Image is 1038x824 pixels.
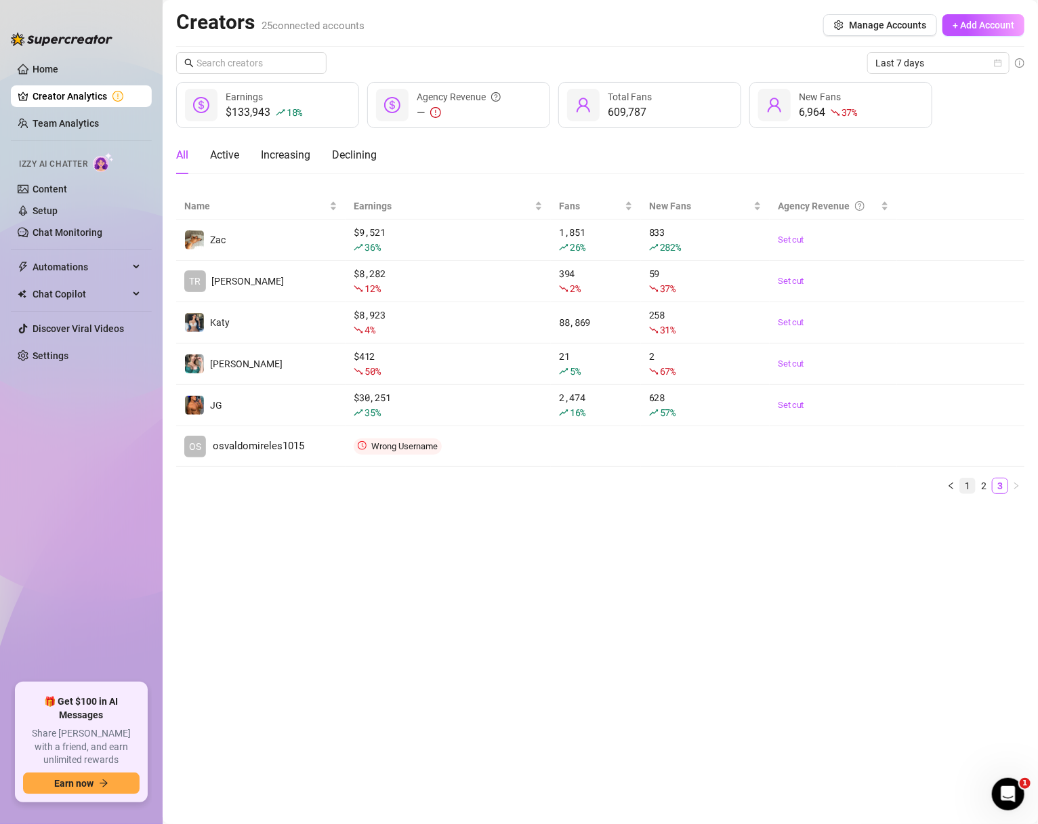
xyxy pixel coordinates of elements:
[18,289,26,299] img: Chat Copilot
[176,193,346,220] th: Name
[210,400,222,411] span: JG
[1012,482,1020,490] span: right
[354,308,543,337] div: $ 8,923
[959,478,976,494] li: 1
[358,441,367,450] span: clock-circle
[354,390,543,420] div: $ 30,251
[365,282,380,295] span: 12 %
[491,89,501,104] span: question-circle
[778,357,889,371] a: Set cut
[559,390,633,420] div: 2,474
[823,14,937,36] button: Manage Accounts
[11,33,112,46] img: logo-BBDzfeDw.svg
[660,323,676,336] span: 31 %
[365,241,380,253] span: 36 %
[551,193,641,220] th: Fans
[226,91,263,102] span: Earnings
[649,349,762,379] div: 2
[354,325,363,335] span: fall
[559,284,568,293] span: fall
[641,193,770,220] th: New Fans
[185,396,204,415] img: JG
[276,108,285,117] span: rise
[287,106,302,119] span: 18 %
[185,230,204,249] img: Zac
[649,390,762,420] div: 628
[99,779,108,788] span: arrow-right
[185,354,204,373] img: Zaddy
[354,284,363,293] span: fall
[831,108,840,117] span: fall
[33,64,58,75] a: Home
[778,233,889,247] a: Set cut
[570,406,585,419] span: 16 %
[365,323,375,336] span: 4 %
[346,193,551,220] th: Earnings
[196,56,308,70] input: Search creators
[354,225,543,255] div: $ 9,521
[1020,778,1031,789] span: 1
[559,243,568,252] span: rise
[559,408,568,417] span: rise
[354,367,363,376] span: fall
[875,53,1001,73] span: Last 7 days
[19,158,87,171] span: Izzy AI Chatter
[33,85,141,107] a: Creator Analytics exclamation-circle
[649,225,762,255] div: 833
[354,349,543,379] div: $ 412
[354,243,363,252] span: rise
[210,317,230,328] span: Katy
[262,20,365,32] span: 25 connected accounts
[942,14,1024,36] button: + Add Account
[778,274,889,288] a: Set cut
[184,436,337,457] a: OSosvaldomireles1015
[33,205,58,216] a: Setup
[185,313,204,332] img: Katy
[417,104,501,121] div: —
[176,9,365,35] h2: Creators
[834,20,844,30] span: setting
[417,89,501,104] div: Agency Revenue
[649,408,659,417] span: rise
[33,227,102,238] a: Chat Monitoring
[23,773,140,794] button: Earn nowarrow-right
[660,365,676,377] span: 67 %
[354,266,543,296] div: $ 8,282
[608,104,652,121] div: 609,787
[660,282,676,295] span: 37 %
[332,147,377,163] div: Declining
[184,199,327,213] span: Name
[649,308,762,337] div: 258
[570,282,580,295] span: 2 %
[608,91,652,102] span: Total Fans
[365,365,380,377] span: 50 %
[778,398,889,412] a: Set cut
[559,266,633,296] div: 394
[649,243,659,252] span: rise
[210,234,226,245] span: Zac
[33,323,124,334] a: Discover Viral Videos
[54,778,94,789] span: Earn now
[559,315,633,330] div: 88,869
[855,199,865,213] span: question-circle
[371,441,438,451] span: Wrong Username
[570,365,580,377] span: 5 %
[384,97,400,113] span: dollar-circle
[190,274,201,289] span: TR
[992,778,1024,810] iframe: Intercom live chat
[261,147,310,163] div: Increasing
[176,147,188,163] div: All
[365,406,380,419] span: 35 %
[193,97,209,113] span: dollar-circle
[354,408,363,417] span: rise
[649,367,659,376] span: fall
[213,438,304,455] span: osvaldomireles1015
[778,199,878,213] div: Agency Revenue
[849,20,926,30] span: Manage Accounts
[993,478,1008,493] a: 3
[189,439,201,454] span: OS
[226,104,302,121] div: $133,943
[947,482,955,490] span: left
[1008,478,1024,494] li: Next Page
[943,478,959,494] li: Previous Page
